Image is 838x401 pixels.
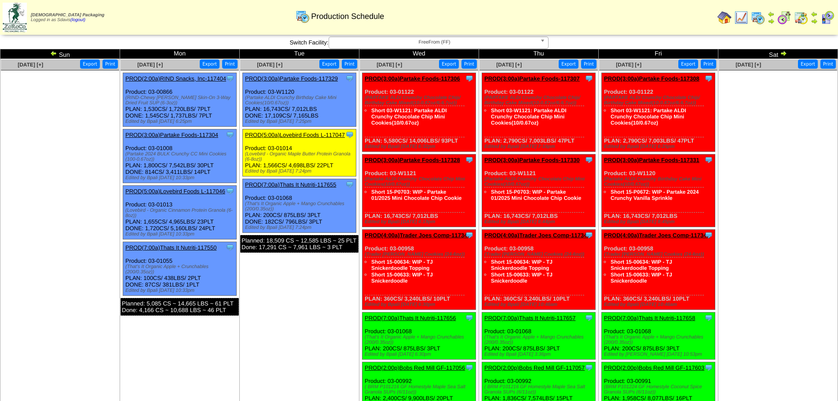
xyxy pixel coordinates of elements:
a: Short 15-00634: WIP - TJ Snickerdoodle Topping [371,259,433,271]
a: PROD(3:00a)Partake Foods-117304 [125,132,218,138]
img: Tooltip [226,74,234,83]
button: Export [798,59,818,69]
div: (That's It Organic Apple + Mango Crunchables (200/0.35oz)) [365,335,476,345]
a: [DATE] [+] [137,62,163,68]
img: calendarblend.gif [777,11,791,25]
button: Export [319,59,339,69]
div: Edited by Bpali [DATE] 3:36pm [484,352,595,357]
span: Logged in as Sdavis [31,13,104,22]
a: PROD(4:00a)Trader Joes Comp-117348 [484,232,590,239]
div: (That's It Organic Apple + Crunchables (200/0.35oz)) [125,264,236,275]
td: Mon [120,49,240,59]
img: calendarprod.gif [296,9,310,23]
div: Planned: 18,509 CS ~ 12,585 LBS ~ 25 PLT Done: 17,291 CS ~ 7,961 LBS ~ 3 PLT [240,235,359,253]
div: (PARTAKE ALDI Crunchy Chocolate Chip/ Birthday Cake Mixed(10-0.67oz/6-6.7oz)) [484,95,595,106]
a: [DATE] [+] [18,62,43,68]
div: Product: 03-01013 PLAN: 1,655CS / 4,965LBS / 23PLT DONE: 1,720CS / 5,160LBS / 24PLT [123,186,237,239]
div: Product: 03-00958 PLAN: 360CS / 3,240LBS / 10PLT [362,230,476,310]
div: Planned: 5,085 CS ~ 14,665 LBS ~ 61 PLT Done: 4,166 CS ~ 10,688 LBS ~ 46 PLT [121,298,239,316]
img: Tooltip [704,74,713,83]
img: Tooltip [585,74,593,83]
div: Product: 03-01122 PLAN: 5,580CS / 14,006LBS / 93PLT [362,73,476,152]
a: PROD(3:00a)Partake Foods-117329 [245,75,338,82]
img: Tooltip [226,130,234,139]
span: [DATE] [+] [377,62,402,68]
img: Tooltip [585,313,593,322]
button: Print [701,59,716,69]
div: Product: 03-W1120 PLAN: 16,743CS / 7,012LBS DONE: 17,109CS / 7,165LBS [243,73,356,127]
button: Print [461,59,477,69]
div: Edited by [PERSON_NAME] [DATE] 10:53pm [604,352,715,357]
a: PROD(4:00a)Trader Joes Comp-117347 [365,232,471,239]
a: Short 15-00634: WIP - TJ Snickerdoodle Topping [491,259,553,271]
img: line_graph.gif [734,11,748,25]
button: Print [222,59,238,69]
button: Print [581,59,596,69]
img: Tooltip [704,363,713,372]
button: Export [559,59,578,69]
a: PROD(3:00a)Partake Foods-117306 [365,75,460,82]
a: Short 03-W1121: Partake ALDI Crunchy Chocolate Chip Mini Cookies(10/0.67oz) [371,107,447,126]
div: Edited by Bpali [DATE] 8:44pm [484,219,595,224]
div: Edited by Bpali [DATE] 10:46am [604,302,715,307]
div: (Trader [PERSON_NAME] Cookies (24-6oz)) [484,252,595,257]
img: Tooltip [226,187,234,195]
div: Edited by Bpali [DATE] 10:33pm [125,175,236,180]
div: Edited by Bpali [DATE] 10:46am [484,302,595,307]
div: Edited by Bpali [DATE] 6:30pm [365,302,476,307]
img: Tooltip [585,363,593,372]
div: (Partake ALDI Crunchy Birthday Cake Mini Cookies(10/0.67oz)) [245,95,356,106]
div: Product: 03-00958 PLAN: 360CS / 3,240LBS / 10PLT [482,230,596,310]
a: PROD(7:00a)Thats It Nutriti-117657 [484,315,575,321]
div: (Partake ALDI Crunchy Chocolate Chip Mini Cookies(10/0.67oz)) [365,177,476,187]
img: Tooltip [704,231,713,239]
span: [DATE] [+] [616,62,641,68]
div: Edited by Bpali [DATE] 6:32pm [365,144,476,149]
span: Production Schedule [311,12,384,21]
img: Tooltip [465,313,474,322]
div: Edited by Bpali [DATE] 7:24pm [245,225,356,230]
div: (RIND-Chewy [PERSON_NAME] Skin-On 3-Way Dried Fruit SUP (6-3oz)) [125,95,236,106]
div: (BRM P101224 GF Homestyle Coconut Spice Granola SUPs (6/11oz)) [604,384,715,395]
button: Export [80,59,100,69]
div: Edited by Bpali [DATE] 6:25pm [125,119,236,124]
img: Tooltip [345,74,354,83]
span: [DATE] [+] [496,62,522,68]
div: (That's It Organic Apple + Mango Crunchables (200/0.35oz)) [484,335,595,345]
img: arrowright.gif [780,50,787,57]
img: calendarcustomer.gif [820,11,834,25]
img: Tooltip [465,155,474,164]
div: Edited by Bpali [DATE] 8:45pm [604,219,715,224]
img: Tooltip [704,313,713,322]
div: Edited by Bpali [DATE] 7:16pm [484,144,595,149]
div: Product: 03-00958 PLAN: 360CS / 3,240LBS / 10PLT [602,230,715,310]
button: Print [102,59,118,69]
img: Tooltip [465,363,474,372]
a: Short 15-00633: WIP - TJ Snickerdoodle [491,272,553,284]
a: PROD(3:00a)Partake Foods-117331 [604,157,699,163]
div: ( BRM P101216 GF Homestyle Maple Sea Salt Granola SUPs (6/11oz)) [484,384,595,395]
div: (That's It Organic Apple + Mango Crunchables (200/0.35oz)) [245,201,356,212]
div: (Trader [PERSON_NAME] Cookies (24-6oz)) [365,252,476,257]
span: FreeFrom (FF) [333,37,537,48]
img: Tooltip [704,155,713,164]
div: Product: 03-01068 PLAN: 200CS / 875LBS / 3PLT [362,313,476,360]
a: PROD(3:00a)Partake Foods-117307 [484,75,580,82]
a: [DATE] [+] [736,62,761,68]
span: [DATE] [+] [257,62,282,68]
div: Edited by Bpali [DATE] 6:25pm [604,144,715,149]
div: (Trader [PERSON_NAME] Cookies (24-6oz)) [604,252,715,257]
div: Product: 03-W1121 PLAN: 16,743CS / 7,012LBS [362,155,476,227]
div: Edited by Bpali [DATE] 7:24pm [245,169,356,174]
div: Product: 03-01068 PLAN: 200CS / 875LBS / 3PLT DONE: 182CS / 796LBS / 3PLT [243,179,356,233]
img: arrowleft.gif [768,11,775,18]
div: Product: 03-01068 PLAN: 200CS / 875LBS / 3PLT [602,313,715,360]
a: Short 15-P0703: WIP - Partake 01/2025 Mini Chocolate Chip Cookie [491,189,581,201]
img: Tooltip [345,180,354,189]
a: PROD(2:00p)Bobs Red Mill GF-117056 [365,364,465,371]
div: Product: 03-01068 PLAN: 200CS / 875LBS / 3PLT [482,313,596,360]
img: Tooltip [585,155,593,164]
